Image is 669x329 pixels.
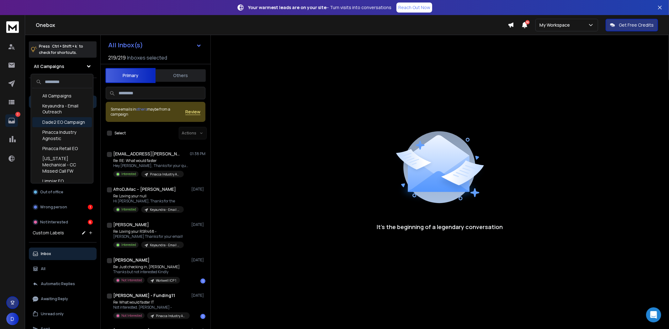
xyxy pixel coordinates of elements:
[398,4,430,11] p: Reach Out Now
[29,83,97,92] h3: Filters
[619,22,654,28] p: Get Free Credits
[32,101,92,117] div: Keyaundra - Email Outreach
[108,54,126,61] span: 219 / 219
[113,186,176,192] h1: AfroDJMac -- [PERSON_NAME]
[40,220,68,225] p: Not Interested
[114,131,126,136] label: Select
[41,281,75,286] p: Automatic Replies
[105,68,156,83] button: Primary
[41,266,45,271] p: All
[113,163,188,168] p: Hey [PERSON_NAME], Thanks for your question.
[113,300,188,305] p: Re: What would faster IT
[113,151,182,157] h1: [EMAIL_ADDRESS][PERSON_NAME][DOMAIN_NAME]
[113,222,149,228] h1: [PERSON_NAME]
[136,107,147,112] span: others
[40,190,63,195] p: Out of office
[156,278,176,283] p: Workwell ICP 1
[108,42,143,48] h1: All Inbox(s)
[39,43,83,56] p: Press to check for shortcuts.
[646,307,661,322] div: Open Intercom Messenger
[113,194,184,199] p: Re: Loving your null
[41,311,64,316] p: Unread only
[111,107,185,117] div: Some emails in maybe from a campaign
[32,91,92,101] div: All Campaigns
[51,43,78,50] span: Ctrl + Shift + k
[121,207,136,212] p: Interested
[15,112,20,117] p: 7
[113,305,188,310] p: Not interested. [PERSON_NAME] -
[185,109,200,115] span: Review
[32,117,92,127] div: Dade2 EO Campaign
[121,243,136,247] p: Interested
[127,54,167,61] h3: Inboxes selected
[32,154,92,176] div: [US_STATE] Mechanical - CC Missed Call FW
[36,21,508,29] h1: Onebox
[88,205,93,210] div: 1
[88,220,93,225] div: 6
[150,172,180,177] p: Pinacca Industry Agnostic
[33,230,64,236] h3: Custom Labels
[191,293,205,298] p: [DATE]
[191,187,205,192] p: [DATE]
[150,207,180,212] p: Keyaundra - Email Outreach
[248,4,391,11] p: – Turn visits into conversations
[6,313,19,325] span: D
[41,296,68,301] p: Awaiting Reply
[32,127,92,144] div: Pinacca Industry Agnostic
[191,222,205,227] p: [DATE]
[113,199,184,204] p: Hi [PERSON_NAME], Thanks for the
[32,144,92,154] div: Pinacca Retail EO
[34,63,64,70] h1: All Campaigns
[113,158,188,163] p: Re: RE: What would faster
[156,314,186,318] p: Pinacca Industry Agnostic
[32,176,92,199] div: Limpiar EO Brandlist/Offers Campaign
[6,21,19,33] img: logo
[121,278,142,283] p: Not Interested
[200,279,205,284] div: 1
[113,257,150,263] h1: [PERSON_NAME]
[377,222,503,231] p: It’s the beginning of a legendary conversation
[121,313,142,318] p: Not Interested
[41,251,51,256] p: Inbox
[113,269,180,274] p: Thanks but not interested Kindly
[121,172,136,176] p: Interested
[156,69,206,82] button: Others
[200,314,205,319] div: 1
[248,4,327,10] strong: Your warmest leads are on your site
[113,234,184,239] p: [PERSON_NAME] Thanks for your email!
[40,205,67,210] p: Wrong person
[150,243,180,248] p: Keyaundra - Email Outreach
[190,151,205,156] p: 01:38 PM
[191,258,205,263] p: [DATE]
[525,20,530,24] span: 50
[113,292,175,299] h1: [PERSON_NAME] - Funding11
[113,229,184,234] p: Re: Loving your RSR468 -
[113,264,180,269] p: Re: Just checking in, [PERSON_NAME]
[539,22,572,28] p: My Workspace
